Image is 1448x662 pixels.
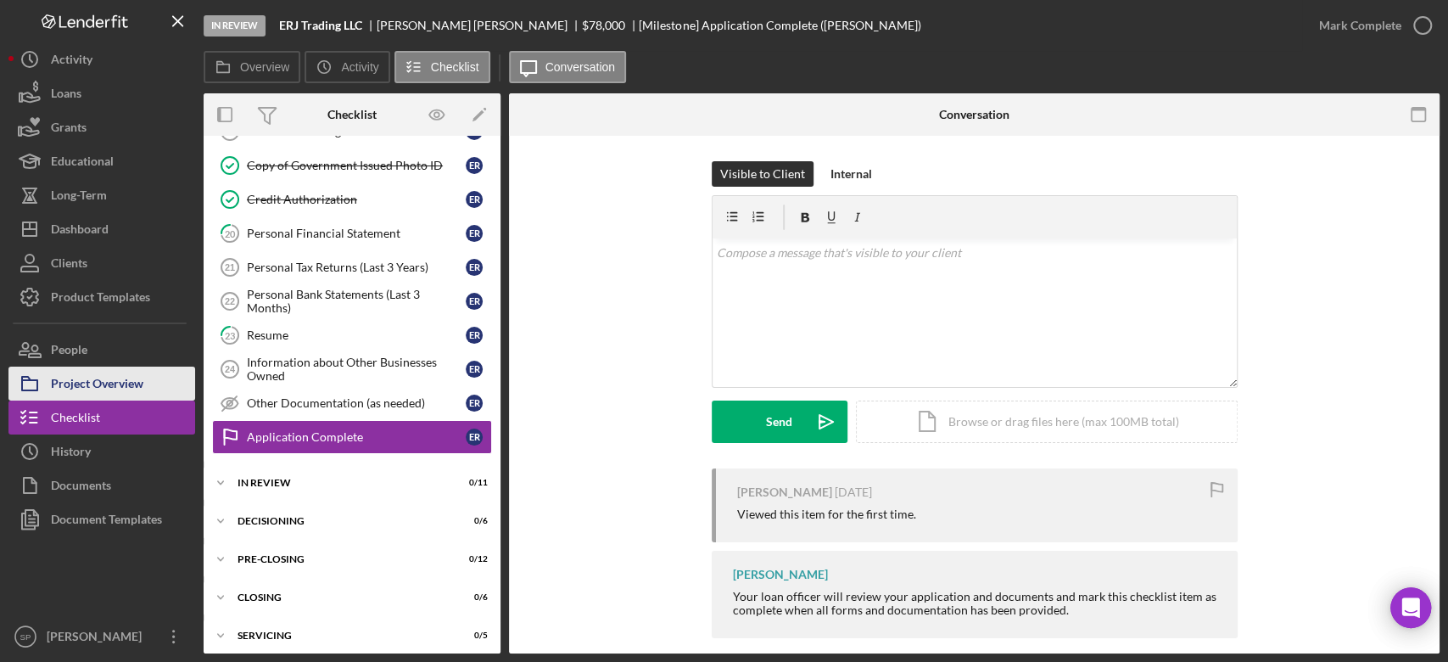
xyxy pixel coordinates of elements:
button: Checklist [394,51,490,83]
div: E R [466,429,483,446]
a: 20Personal Financial StatementER [212,216,492,250]
div: Project Overview [51,367,143,405]
div: Conversation [939,108,1009,121]
button: Send [712,401,847,443]
div: Personal Bank Statements (Last 3 Months) [247,288,466,315]
div: Personal Tax Returns (Last 3 Years) [247,261,466,274]
div: Credit Authorization [247,193,466,206]
div: Product Templates [51,280,150,318]
div: 0 / 6 [457,516,488,526]
button: Overview [204,51,300,83]
button: People [8,333,195,367]
label: Checklist [431,60,479,74]
button: Project Overview [8,367,195,401]
a: 21Personal Tax Returns (Last 3 Years)ER [212,250,492,284]
b: ERJ Trading LLC [279,19,362,32]
div: [PERSON_NAME] [737,485,832,499]
button: Grants [8,110,195,144]
div: Servicing [238,631,445,641]
button: Loans [8,76,195,110]
button: Visible to Client [712,161,813,187]
div: In Review [238,478,445,488]
a: 22Personal Bank Statements (Last 3 Months)ER [212,284,492,318]
span: $78,000 [582,18,625,32]
a: Other Documentation (as needed)ER [212,386,492,420]
div: Grants [51,110,87,149]
div: 0 / 5 [457,631,488,641]
div: Documents [51,468,111,507]
button: Product Templates [8,280,195,314]
div: 0 / 6 [457,592,488,603]
div: Mark Complete [1319,8,1401,42]
div: Open Intercom Messenger [1390,587,1431,628]
div: Activity [51,42,92,81]
button: Mark Complete [1302,8,1440,42]
div: [PERSON_NAME] [733,568,828,581]
div: E R [466,361,483,378]
button: Clients [8,246,195,280]
button: Internal [822,161,881,187]
div: Send [766,401,792,443]
div: Decisioning [238,516,445,526]
div: Checklist [327,108,377,121]
button: Conversation [509,51,627,83]
div: Pre-Closing [238,554,445,564]
button: Checklist [8,401,195,435]
a: Credit AuthorizationER [212,182,492,216]
div: History [51,435,91,473]
div: Personal Financial Statement [247,227,466,240]
a: Copy of Government Issued Photo IDER [212,149,492,182]
label: Overview [240,60,289,74]
text: SP [20,632,31,642]
div: Loans [51,76,81,115]
div: In Review [204,15,266,36]
button: Activity [8,42,195,76]
button: Document Templates [8,502,195,536]
a: History [8,435,195,468]
div: Resume [247,328,466,342]
div: E R [466,157,483,174]
button: Dashboard [8,212,195,246]
label: Activity [341,60,378,74]
div: Clients [51,246,87,284]
div: Application Complete [247,430,466,444]
label: Conversation [545,60,616,74]
div: Other Documentation (as needed) [247,396,466,410]
div: 0 / 12 [457,554,488,564]
div: Information about Other Businesses Owned [247,356,466,383]
div: People [51,333,87,371]
div: Document Templates [51,502,162,541]
tspan: 23 [225,329,235,340]
div: Checklist [51,401,100,439]
div: [Milestone] Application Complete ([PERSON_NAME]) [639,19,920,32]
button: Long-Term [8,178,195,212]
div: E R [466,225,483,242]
div: [PERSON_NAME] [42,620,153,658]
div: Internal [830,161,872,187]
div: E R [466,259,483,276]
a: Application CompleteER [212,420,492,454]
button: Activity [305,51,389,83]
button: Documents [8,468,195,502]
div: Your loan officer will review your application and documents and mark this checklist item as comp... [733,590,1221,617]
div: E R [466,191,483,208]
div: 0 / 11 [457,478,488,488]
div: Visible to Client [720,161,805,187]
div: Educational [51,144,114,182]
a: 23ResumeER [212,318,492,352]
div: Long-Term [51,178,107,216]
time: 2025-07-02 14:31 [835,485,872,499]
tspan: 22 [225,296,235,306]
div: Viewed this item for the first time. [737,508,916,521]
button: Educational [8,144,195,178]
